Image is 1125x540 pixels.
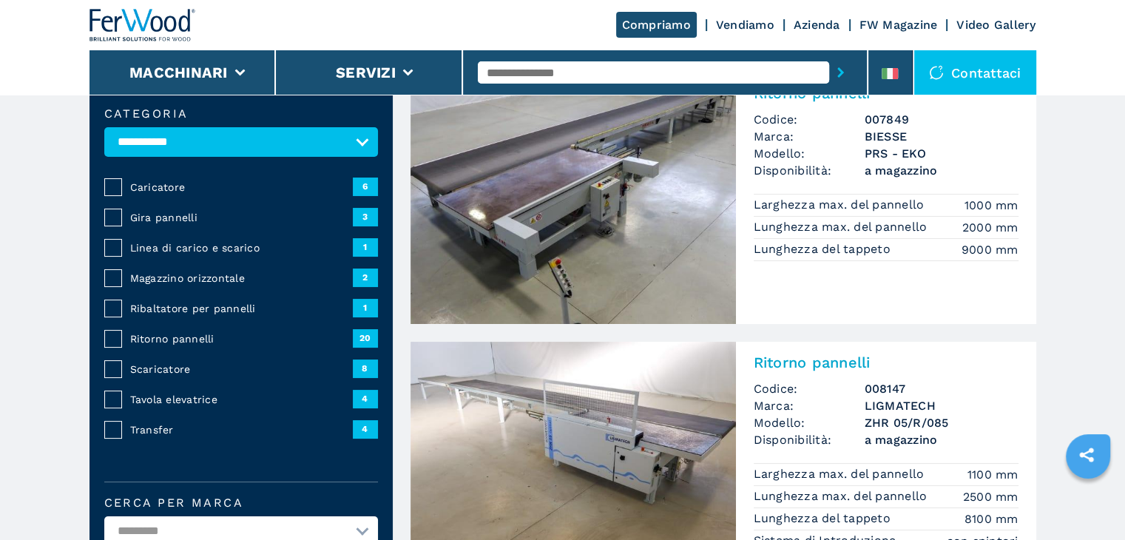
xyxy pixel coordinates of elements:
[754,145,865,162] span: Modello:
[754,397,865,414] span: Marca:
[353,420,378,438] span: 4
[353,390,378,408] span: 4
[914,50,1036,95] div: Contattaci
[865,397,1018,414] h3: LIGMATECH
[336,64,396,81] button: Servizi
[353,238,378,256] span: 1
[411,72,736,324] img: Ritorno pannelli BIESSE PRS - EKO
[104,108,378,120] label: Categoria
[754,111,865,128] span: Codice:
[754,466,928,482] p: Larghezza max. del pannello
[130,362,353,377] span: Scaricatore
[129,64,228,81] button: Macchinari
[829,55,852,90] button: submit-button
[130,301,353,316] span: Ribaltatore per pannelli
[956,18,1036,32] a: Video Gallery
[754,510,895,527] p: Lunghezza del tappeto
[865,111,1018,128] h3: 007849
[865,380,1018,397] h3: 008147
[411,72,1036,324] a: Ritorno pannelli BIESSE PRS - EKORitorno pannelliCodice:007849Marca:BIESSEModello:PRS - EKODispon...
[616,12,697,38] a: Compriamo
[130,392,353,407] span: Tavola elevatrice
[865,414,1018,431] h3: ZHR 05/R/085
[130,180,353,195] span: Caricatore
[130,271,353,286] span: Magazzino orizzontale
[353,208,378,226] span: 3
[130,422,353,437] span: Transfer
[1062,473,1114,529] iframe: Chat
[865,145,1018,162] h3: PRS - EKO
[754,431,865,448] span: Disponibilità:
[716,18,774,32] a: Vendiamo
[865,431,1018,448] span: a magazzino
[353,178,378,195] span: 6
[754,241,895,257] p: Lunghezza del tappeto
[794,18,840,32] a: Azienda
[964,197,1018,214] em: 1000 mm
[89,9,196,41] img: Ferwood
[967,466,1018,483] em: 1100 mm
[754,414,865,431] span: Modello:
[964,510,1018,527] em: 8100 mm
[130,240,353,255] span: Linea di carico e scarico
[859,18,938,32] a: FW Magazine
[754,197,928,213] p: Larghezza max. del pannello
[754,219,931,235] p: Lunghezza max. del pannello
[353,360,378,377] span: 8
[865,162,1018,179] span: a magazzino
[929,65,944,80] img: Contattaci
[754,380,865,397] span: Codice:
[353,269,378,286] span: 2
[963,488,1018,505] em: 2500 mm
[1068,436,1105,473] a: sharethis
[754,488,931,504] p: Lunghezza max. del pannello
[754,162,865,179] span: Disponibilità:
[130,331,353,346] span: Ritorno pannelli
[130,210,353,225] span: Gira pannelli
[104,497,378,509] label: Cerca per marca
[962,241,1018,258] em: 9000 mm
[962,219,1018,236] em: 2000 mm
[353,299,378,317] span: 1
[754,354,1018,371] h2: Ritorno pannelli
[353,329,378,347] span: 20
[865,128,1018,145] h3: BIESSE
[754,128,865,145] span: Marca:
